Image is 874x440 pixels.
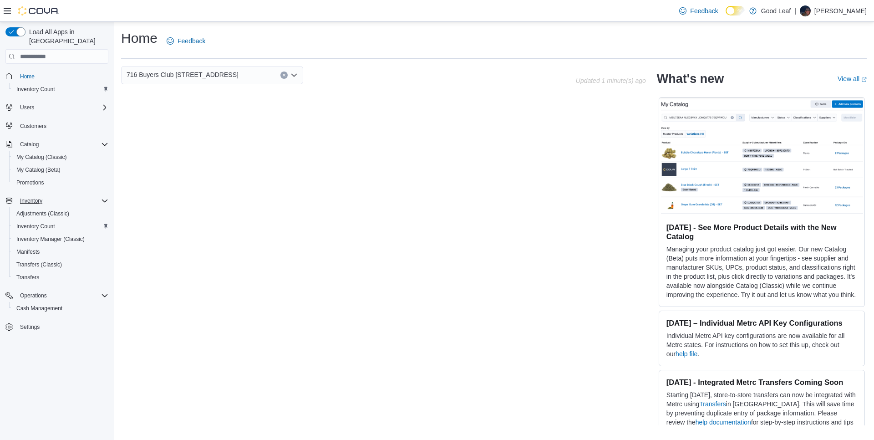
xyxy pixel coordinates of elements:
[20,73,35,80] span: Home
[13,164,64,175] a: My Catalog (Beta)
[16,223,55,230] span: Inventory Count
[20,104,34,111] span: Users
[814,5,867,16] p: [PERSON_NAME]
[13,84,59,95] a: Inventory Count
[13,303,108,314] span: Cash Management
[9,220,112,233] button: Inventory Count
[16,305,62,312] span: Cash Management
[163,32,209,50] a: Feedback
[9,246,112,258] button: Manifests
[9,83,112,96] button: Inventory Count
[16,235,85,243] span: Inventory Manager (Classic)
[2,320,112,333] button: Settings
[20,123,46,130] span: Customers
[657,72,724,86] h2: What's new
[16,120,108,132] span: Customers
[13,259,108,270] span: Transfers (Classic)
[16,121,50,132] a: Customers
[13,221,108,232] span: Inventory Count
[676,350,697,358] a: help file
[16,195,108,206] span: Inventory
[20,292,47,299] span: Operations
[121,29,158,47] h1: Home
[13,177,108,188] span: Promotions
[13,259,66,270] a: Transfers (Classic)
[16,248,40,256] span: Manifests
[699,400,726,408] a: Transfers
[13,234,108,245] span: Inventory Manager (Classic)
[666,223,857,241] h3: [DATE] - See More Product Details with the New Catalog
[16,71,38,82] a: Home
[16,210,69,217] span: Adjustments (Classic)
[794,5,796,16] p: |
[13,272,43,283] a: Transfers
[696,419,751,426] a: help documentation
[5,66,108,357] nav: Complex example
[13,272,108,283] span: Transfers
[9,271,112,284] button: Transfers
[2,69,112,82] button: Home
[16,102,108,113] span: Users
[13,246,43,257] a: Manifests
[16,139,42,150] button: Catalog
[127,69,239,80] span: 716 Buyers Club [STREET_ADDRESS]
[16,195,46,206] button: Inventory
[16,139,108,150] span: Catalog
[16,290,51,301] button: Operations
[666,390,857,436] p: Starting [DATE], store-to-store transfers can now be integrated with Metrc using in [GEOGRAPHIC_D...
[16,86,55,93] span: Inventory Count
[13,177,48,188] a: Promotions
[576,77,646,84] p: Updated 1 minute(s) ago
[9,151,112,164] button: My Catalog (Classic)
[18,6,59,15] img: Cova
[13,246,108,257] span: Manifests
[16,290,108,301] span: Operations
[9,207,112,220] button: Adjustments (Classic)
[2,289,112,302] button: Operations
[9,176,112,189] button: Promotions
[9,233,112,246] button: Inventory Manager (Classic)
[20,141,39,148] span: Catalog
[280,72,288,79] button: Clear input
[666,331,857,358] p: Individual Metrc API key configurations are now available for all Metrc states. For instructions ...
[13,234,88,245] a: Inventory Manager (Classic)
[800,5,811,16] div: Patty Velie
[761,5,791,16] p: Good Leaf
[16,70,108,82] span: Home
[13,84,108,95] span: Inventory Count
[676,2,722,20] a: Feedback
[666,378,857,387] h3: [DATE] - Integrated Metrc Transfers Coming Soon
[20,323,40,331] span: Settings
[838,75,867,82] a: View allExternal link
[13,164,108,175] span: My Catalog (Beta)
[13,152,71,163] a: My Catalog (Classic)
[726,6,745,15] input: Dark Mode
[2,194,112,207] button: Inventory
[20,197,42,205] span: Inventory
[690,6,718,15] span: Feedback
[13,208,108,219] span: Adjustments (Classic)
[726,15,726,16] span: Dark Mode
[178,36,205,46] span: Feedback
[16,153,67,161] span: My Catalog (Classic)
[9,164,112,176] button: My Catalog (Beta)
[666,318,857,327] h3: [DATE] – Individual Metrc API Key Configurations
[861,77,867,82] svg: External link
[290,72,298,79] button: Open list of options
[16,261,62,268] span: Transfers (Classic)
[2,119,112,133] button: Customers
[2,138,112,151] button: Catalog
[2,101,112,114] button: Users
[13,221,59,232] a: Inventory Count
[16,166,61,174] span: My Catalog (Beta)
[13,303,66,314] a: Cash Management
[16,102,38,113] button: Users
[13,152,108,163] span: My Catalog (Classic)
[16,179,44,186] span: Promotions
[9,302,112,315] button: Cash Management
[9,258,112,271] button: Transfers (Classic)
[16,274,39,281] span: Transfers
[666,245,857,299] p: Managing your product catalog just got easier. Our new Catalog (Beta) puts more information at yo...
[16,321,108,333] span: Settings
[16,322,43,333] a: Settings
